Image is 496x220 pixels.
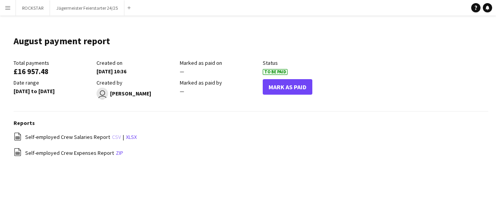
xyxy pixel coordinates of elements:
span: To Be Paid [263,69,288,75]
span: Self-employed Crew Salaries Report [25,133,110,140]
span: Self-employed Crew Expenses Report [25,149,114,156]
button: Jägermeister Feierstarter 24/25 [50,0,124,16]
h3: Reports [14,120,488,126]
div: £16 957.48 [14,68,93,75]
div: Date range [14,79,93,86]
button: ROCKSTAR [16,0,50,16]
span: — [180,68,184,75]
h1: August payment report [14,35,110,47]
div: Created by [96,79,176,86]
button: Mark As Paid [263,79,312,95]
a: csv [112,133,121,140]
a: zip [116,149,123,156]
div: Created on [96,59,176,66]
div: | [14,132,488,142]
a: xlsx [126,133,137,140]
span: — [180,88,184,95]
div: Total payments [14,59,93,66]
div: [DATE] to [DATE] [14,88,93,95]
div: Marked as paid on [180,59,259,66]
div: Marked as paid by [180,79,259,86]
div: Status [263,59,342,66]
div: [PERSON_NAME] [96,88,176,99]
div: [DATE] 10:36 [96,68,176,75]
